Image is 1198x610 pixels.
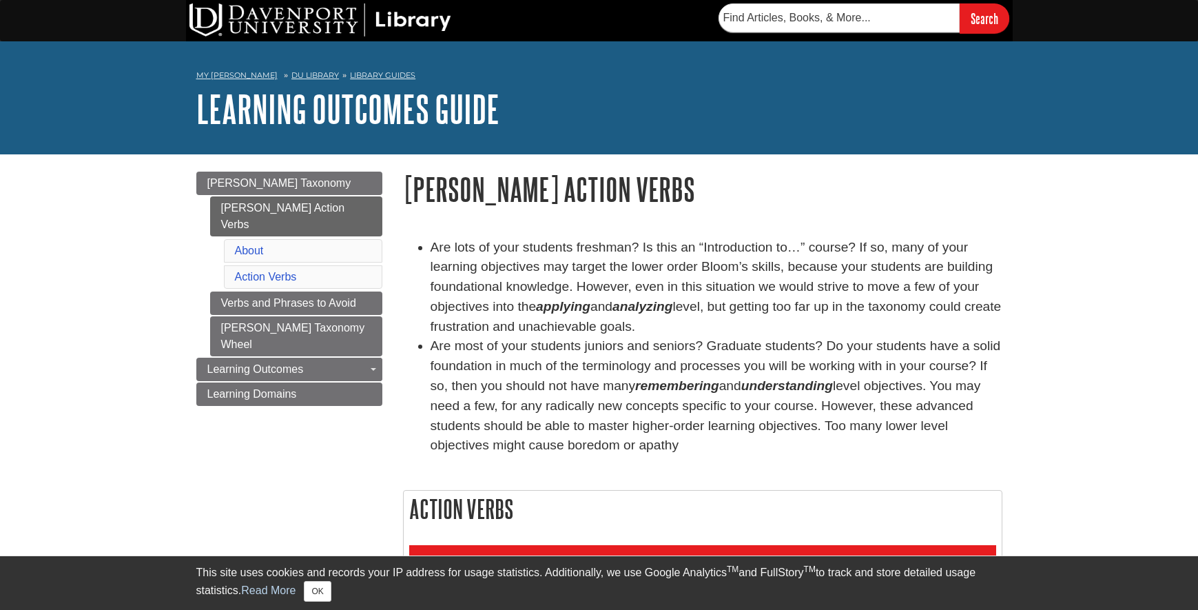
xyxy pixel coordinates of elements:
[350,70,415,80] a: Library Guides
[196,88,499,130] a: Learning Outcomes Guide
[189,3,451,37] img: DU Library
[196,66,1002,88] nav: breadcrumb
[431,336,1002,456] li: Are most of your students juniors and seniors? Graduate students? Do your students have a solid f...
[196,172,382,195] a: [PERSON_NAME] Taxonomy
[207,177,351,189] span: [PERSON_NAME] Taxonomy
[612,299,672,314] strong: analyzing
[210,292,382,315] a: Verbs and Phrases to Avoid
[431,238,1002,337] li: Are lots of your students freshman? Is this an “Introduction to…” course? If so, many of your lea...
[196,358,382,381] a: Learning Outcomes
[235,271,297,283] a: Action Verbs
[536,299,590,314] strong: applying
[804,565,816,574] sup: TM
[196,70,278,81] a: My [PERSON_NAME]
[235,245,264,256] a: About
[241,584,296,596] a: Read More
[719,3,1009,33] form: Searches DU Library's articles, books, and more
[741,378,833,393] em: understanding
[196,565,1002,602] div: This site uses cookies and records your IP address for usage statistics. Additionally, we use Goo...
[403,172,1002,207] h1: [PERSON_NAME] Action Verbs
[291,70,339,80] a: DU Library
[196,172,382,406] div: Guide Page Menu
[404,491,1002,527] h2: Action Verbs
[719,3,960,32] input: Find Articles, Books, & More...
[210,316,382,356] a: [PERSON_NAME] Taxonomy Wheel
[196,383,382,406] a: Learning Domains
[727,565,739,574] sup: TM
[207,363,304,375] span: Learning Outcomes
[960,3,1009,33] input: Search
[304,581,331,602] button: Close
[207,388,297,400] span: Learning Domains
[210,196,382,236] a: [PERSON_NAME] Action Verbs
[411,547,995,580] h3: Knowledge
[635,378,719,393] em: remembering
